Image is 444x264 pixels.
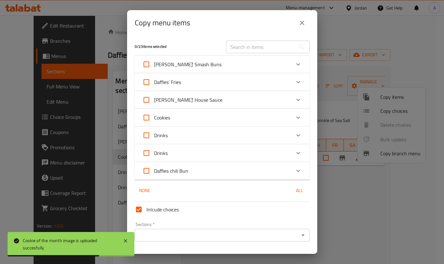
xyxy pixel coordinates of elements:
span: Inlcude choices [146,206,179,213]
label: Acknowledge [139,128,168,143]
div: Expand [135,55,310,73]
button: Open [299,231,307,240]
label: Acknowledge [139,92,222,107]
div: Expand [135,109,310,126]
label: Acknowledge [139,163,188,178]
input: Select section [137,231,297,240]
button: None [135,185,155,196]
button: All [289,185,310,196]
h2: Copy menu items [135,18,190,28]
button: close [294,15,310,30]
div: Expand [135,144,310,162]
div: Expand [135,162,310,180]
label: Acknowledge [139,57,222,72]
div: Expand [135,73,310,91]
div: Cookie of the month image is uploaded succesfully [23,237,117,251]
div: Expand [135,126,310,144]
label: Acknowledge [139,110,170,125]
input: Search in items [226,41,295,53]
label: Acknowledge [139,145,168,161]
h5: 0 / 23 items selected [135,44,218,49]
span: Daffies chili Bun [154,166,188,176]
span: Cookies [154,113,170,122]
label: Acknowledge [139,74,181,90]
span: All [292,187,307,195]
span: [PERSON_NAME]’ Smash Buns [154,60,222,69]
span: None [137,187,152,195]
span: Daffies’ Fries [154,77,181,87]
div: Expand [135,91,310,109]
span: Drinks [154,148,168,158]
span: [PERSON_NAME]’ House Sauce [154,95,222,105]
span: Drinks [154,131,168,140]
